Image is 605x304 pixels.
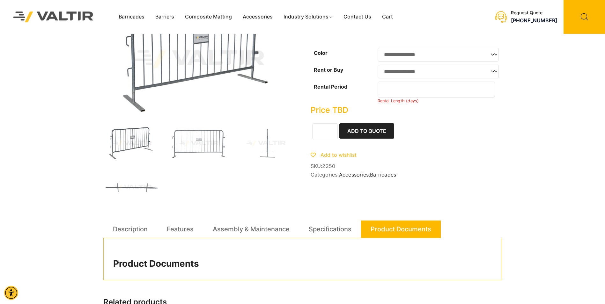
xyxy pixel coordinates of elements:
[113,12,150,22] a: Barricades
[237,12,278,22] a: Accessories
[5,3,102,31] img: Valtir Rentals
[338,12,377,22] a: Contact Us
[113,258,492,269] h2: Product Documents
[213,221,290,238] a: Assembly & Maintenance
[370,171,396,178] a: Barricades
[278,12,338,22] a: Industry Solutions
[378,98,419,103] small: Rental Length (days)
[237,126,295,161] img: A vertical metal stand with a base, designed for stability, shown against a plain background.
[339,171,369,178] a: Accessories
[4,286,18,300] div: Accessibility Menu
[378,82,495,98] input: Number
[314,67,343,73] label: Rent or Buy
[103,170,161,205] img: A long, straight metal bar with two perpendicular extensions on either side, likely a tool or par...
[103,126,161,161] img: A metallic crowd control barrier with vertical bars and a sign, designed for event management.
[311,80,378,105] th: Rental Period
[113,221,148,238] a: Description
[311,163,502,169] span: SKU:
[314,50,328,56] label: Color
[311,105,348,115] bdi: Price TBD
[311,172,502,178] span: Categories: ,
[312,123,338,139] input: Product quantity
[339,123,394,139] button: Add to Quote
[371,221,431,238] a: Product Documents
[321,152,357,158] span: Add to wishlist
[511,17,557,24] a: call (888) 496-3625
[511,10,557,16] div: Request Quote
[377,12,398,22] a: Cart
[170,126,228,161] img: A metallic crowd control barrier with vertical bars and a sign labeled "VALTIR" in the center.
[180,12,237,22] a: Composite Matting
[322,163,335,169] span: 2250
[167,221,194,238] a: Features
[309,221,351,238] a: Specifications
[150,12,180,22] a: Barriers
[311,152,357,158] a: Add to wishlist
